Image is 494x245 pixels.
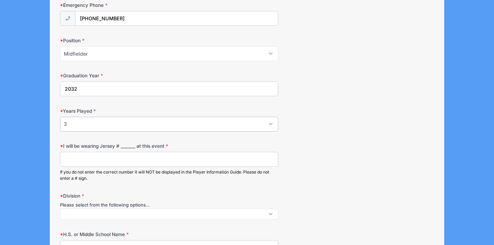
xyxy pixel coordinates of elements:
div: Please select from the following options... [60,202,278,209]
label: Division [60,192,185,199]
label: Years Played [60,108,185,114]
label: Position [60,37,185,44]
label: H.S. or Middle School Name [60,231,185,238]
textarea: Search [64,212,68,218]
label: Emergency Phone [60,2,185,9]
div: If you do not enter the correct number it will NOT be displayed in the Player Information Guide. ... [60,169,278,181]
label: Graduation Year [60,72,185,79]
label: I will be wearing Jersey # _______ at this event [60,143,185,149]
input: (xxx) xxx-xxxx [75,11,278,26]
